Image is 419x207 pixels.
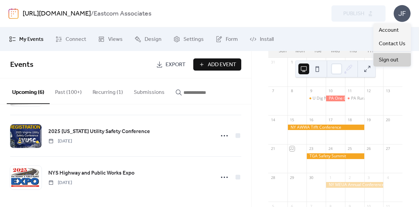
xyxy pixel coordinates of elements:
[385,175,390,180] div: 4
[309,60,314,65] div: 2
[328,88,333,94] div: 10
[211,30,243,48] a: Form
[151,58,191,71] a: Export
[328,60,333,65] div: 3
[290,88,295,94] div: 8
[50,30,91,48] a: Connect
[48,128,150,136] span: 2025 [US_STATE] Utility Safety Conference
[270,60,275,65] div: 31
[145,35,162,44] span: Design
[326,182,383,188] div: NY MEUA Annual Conference
[347,88,352,94] div: 11
[19,35,44,44] span: My Events
[385,117,390,122] div: 20
[128,78,170,103] button: Submissions
[328,117,333,122] div: 17
[66,35,86,44] span: Connect
[306,96,326,101] div: U Dig NY CNY Damage Prevention Council meeting
[48,138,72,145] span: [DATE]
[270,117,275,122] div: 14
[290,175,295,180] div: 29
[394,5,411,22] div: JF
[309,88,314,94] div: 9
[48,169,134,178] a: NYS Highway and Public Works Expo
[288,125,364,130] div: NY AWWA Tifft Conference
[168,30,209,48] a: Settings
[309,146,314,151] div: 23
[373,37,411,50] a: Contact Us
[50,78,87,103] button: Past (100+)
[93,30,128,48] a: Views
[366,88,371,94] div: 12
[183,35,204,44] span: Settings
[306,153,364,159] div: TGA Safety Summit
[347,60,352,65] div: 4
[48,169,134,177] span: NYS Highway and Public Works Expo
[7,78,50,104] button: Upcoming (6)
[48,179,72,186] span: [DATE]
[23,7,91,20] a: [URL][DOMAIN_NAME]
[10,57,33,72] span: Events
[245,30,279,48] a: Install
[193,58,241,71] button: Add Event
[290,146,295,151] div: 22
[345,96,364,101] div: PA Rural Water Fundamentals of Locate Theory Class
[309,175,314,180] div: 30
[48,127,150,136] a: 2025 [US_STATE] Utility Safety Conference
[166,61,186,69] span: Export
[379,56,398,64] span: Sign out
[326,96,345,101] div: PA One Call Safety Day, State College, PA
[290,117,295,122] div: 15
[366,146,371,151] div: 26
[270,175,275,180] div: 28
[270,146,275,151] div: 21
[94,7,151,20] b: Eastcom Associates
[385,146,390,151] div: 27
[366,175,371,180] div: 3
[290,60,295,65] div: 1
[270,88,275,94] div: 7
[366,60,371,65] div: 5
[328,146,333,151] div: 24
[347,117,352,122] div: 18
[347,175,352,180] div: 2
[313,96,409,101] div: U Dig NY CNY Damage Prevention Council meeting
[260,35,274,44] span: Install
[226,35,238,44] span: Form
[379,40,405,48] span: Contact Us
[8,8,19,19] img: logo
[328,175,333,180] div: 1
[347,146,352,151] div: 25
[87,78,128,103] button: Recurring (1)
[373,23,411,37] a: Account
[309,117,314,122] div: 16
[385,88,390,94] div: 13
[4,30,49,48] a: My Events
[208,61,236,69] span: Add Event
[366,117,371,122] div: 19
[129,30,167,48] a: Design
[91,7,94,20] b: /
[379,26,399,34] span: Account
[108,35,123,44] span: Views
